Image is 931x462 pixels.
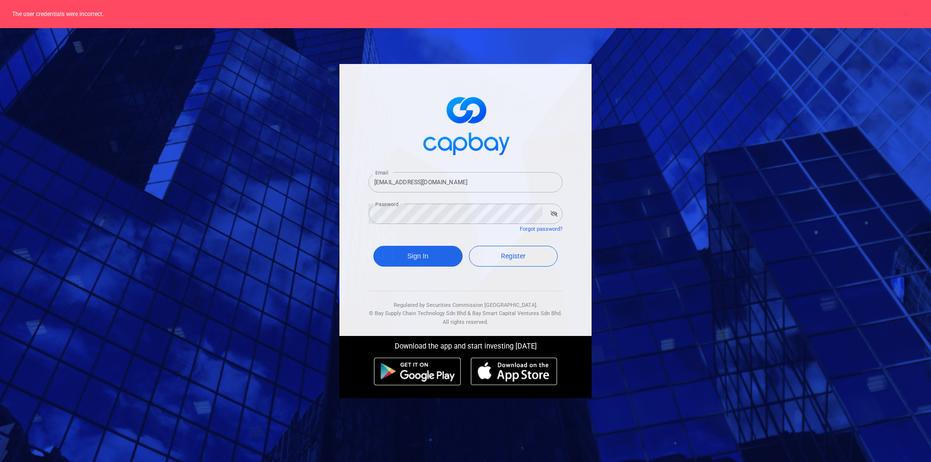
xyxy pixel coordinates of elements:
a: Register [469,246,558,267]
button: Sign In [373,246,463,267]
label: Email [375,169,388,176]
span: Bay Smart Capital Ventures Sdn Bhd. [472,310,562,317]
label: Password [375,201,399,208]
div: Download the app and start investing [DATE] [332,336,599,352]
span: Register [501,252,526,260]
p: The user credentials were incorrect. [12,10,912,18]
div: Regulated by Securities Commission [GEOGRAPHIC_DATA]. & All rights reserved. [369,291,562,327]
img: logo [417,88,514,160]
a: Forgot password? [520,226,562,232]
span: © Bay Supply Chain Technology Sdn Bhd [369,310,466,317]
img: android [374,357,461,385]
img: ios [471,357,557,385]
